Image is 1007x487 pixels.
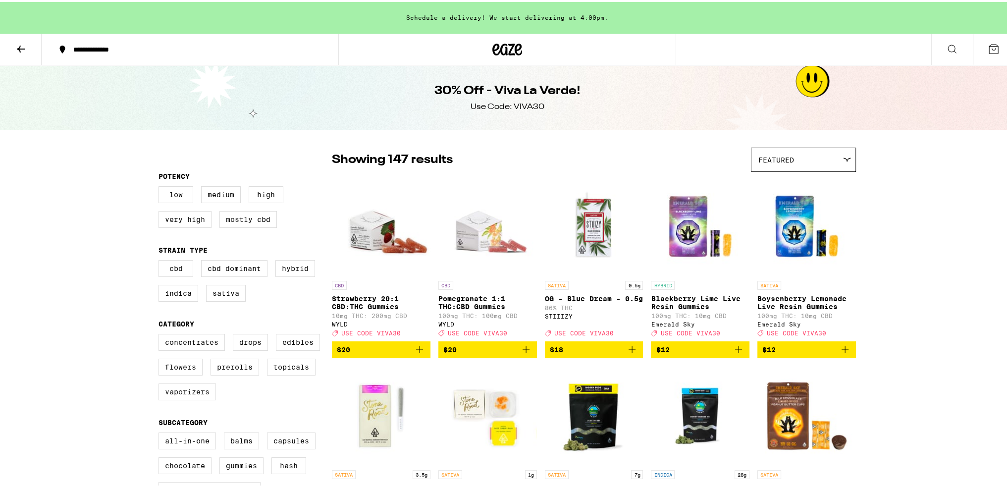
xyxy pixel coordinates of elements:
[767,328,826,334] span: USE CODE VIVA30
[651,175,749,274] img: Emerald Sky - Blackberry Lime Live Resin Gummies
[438,293,537,309] p: Pomegranate 1:1 THC:CBD Gummies
[159,455,212,472] label: Chocolate
[757,364,856,463] img: Emerald Sky - Sativa Peanut Butter Cups 10-Pack
[434,81,581,98] h1: 30% Off - Viva La Verde!
[758,154,794,162] span: Featured
[159,332,225,349] label: Concentrates
[332,175,430,274] img: WYLD - Strawberry 20:1 CBD:THC Gummies
[159,258,193,275] label: CBD
[757,319,856,325] div: Emerald Sky
[413,468,430,477] p: 3.5g
[332,311,430,317] p: 10mg THC: 200mg CBD
[267,431,316,447] label: Capsules
[219,455,264,472] label: Gummies
[438,175,537,274] img: WYLD - Pomegranate 1:1 THC:CBD Gummies
[660,328,720,334] span: USE CODE VIVA30
[651,468,675,477] p: INDICA
[332,293,430,309] p: Strawberry 20:1 CBD:THC Gummies
[545,175,643,274] img: STIIIZY - OG - Blue Dream - 0.5g
[438,319,537,325] div: WYLD
[332,279,347,288] p: CBD
[545,303,643,309] p: 86% THC
[651,339,749,356] button: Add to bag
[757,293,856,309] p: Boysenberry Lemonade Live Resin Gummies
[656,344,669,352] span: $12
[159,357,203,374] label: Flowers
[762,344,776,352] span: $12
[651,319,749,325] div: Emerald Sky
[438,279,453,288] p: CBD
[545,279,569,288] p: SATIVA
[332,468,356,477] p: SATIVA
[757,339,856,356] button: Add to bag
[438,468,462,477] p: SATIVA
[219,209,277,226] label: Mostly CBD
[211,357,259,374] label: Prerolls
[757,468,781,477] p: SATIVA
[6,7,71,15] span: Hi. Need any help?
[159,283,198,300] label: Indica
[332,339,430,356] button: Add to bag
[625,279,643,288] p: 0.5g
[525,468,537,477] p: 1g
[631,468,643,477] p: 7g
[545,339,643,356] button: Add to bag
[757,175,856,274] img: Emerald Sky - Boysenberry Lemonade Live Resin Gummies
[271,455,306,472] label: Hash
[201,184,241,201] label: Medium
[545,364,643,463] img: Glass House - Lilac Diesel Smalls - 7g
[448,328,507,334] span: USE CODE VIVA30
[757,311,856,317] p: 100mg THC: 10mg CBD
[651,311,749,317] p: 100mg THC: 10mg CBD
[471,100,544,110] div: Use Code: VIVA30
[545,468,569,477] p: SATIVA
[224,431,259,447] label: Balms
[651,279,675,288] p: HYBRID
[438,311,537,317] p: 100mg THC: 100mg CBD
[201,258,267,275] label: CBD Dominant
[159,184,193,201] label: Low
[159,431,216,447] label: All-In-One
[438,339,537,356] button: Add to bag
[206,283,246,300] label: Sativa
[550,344,563,352] span: $18
[545,293,643,301] p: OG - Blue Dream - 0.5g
[545,175,643,339] a: Open page for OG - Blue Dream - 0.5g from STIIIZY
[275,258,315,275] label: Hybrid
[545,311,643,318] div: STIIIZY
[651,364,749,463] img: Glass House - Donny Burger #5 - 28g
[337,344,350,352] span: $20
[332,175,430,339] a: Open page for Strawberry 20:1 CBD:THC Gummies from WYLD
[233,332,268,349] label: Drops
[332,150,453,166] p: Showing 147 results
[651,293,749,309] p: Blackberry Lime Live Resin Gummies
[438,175,537,339] a: Open page for Pomegranate 1:1 THC:CBD Gummies from WYLD
[159,244,208,252] legend: Strain Type
[332,364,430,463] img: Stone Road - Sour Amnesia Haze Infused 5-Pack - 3.5g
[443,344,457,352] span: $20
[554,328,614,334] span: USE CODE VIVA30
[276,332,320,349] label: Edibles
[159,417,208,425] legend: Subcategory
[159,318,194,326] legend: Category
[267,357,316,374] label: Topicals
[159,170,190,178] legend: Potency
[757,175,856,339] a: Open page for Boysenberry Lemonade Live Resin Gummies from Emerald Sky
[757,279,781,288] p: SATIVA
[735,468,749,477] p: 28g
[438,364,537,463] img: Stone Road - Sour Lemon Haze Sugar - 1g
[341,328,401,334] span: USE CODE VIVA30
[332,319,430,325] div: WYLD
[651,175,749,339] a: Open page for Blackberry Lime Live Resin Gummies from Emerald Sky
[159,209,212,226] label: Very High
[249,184,283,201] label: High
[159,381,216,398] label: Vaporizers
